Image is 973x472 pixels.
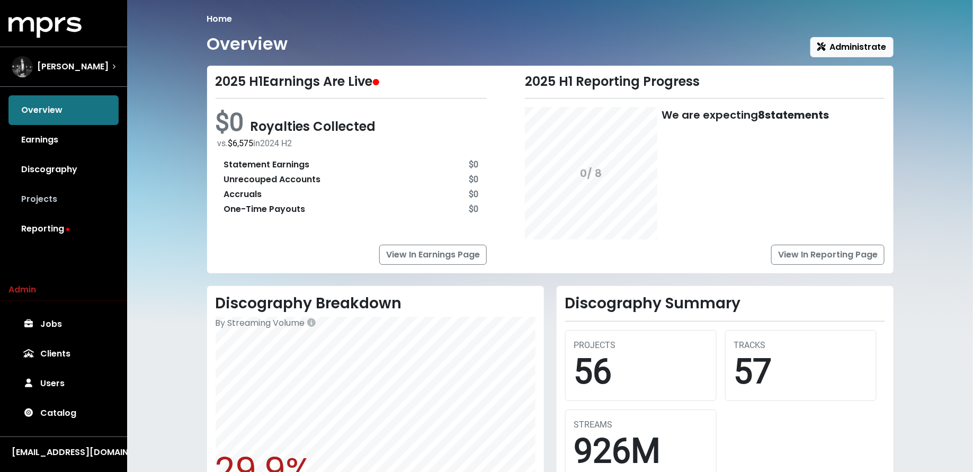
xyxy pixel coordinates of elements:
[469,173,478,186] div: $0
[228,138,254,148] span: $6,575
[207,13,233,25] li: Home
[224,173,321,186] div: Unrecouped Accounts
[469,188,478,201] div: $0
[771,245,885,265] a: View In Reporting Page
[216,295,535,313] h2: Discography Breakdown
[8,369,119,398] a: Users
[8,21,82,33] a: mprs logo
[216,107,251,137] span: $0
[224,203,306,216] div: One-Time Payouts
[469,158,478,171] div: $0
[817,41,887,53] span: Administrate
[662,107,829,239] div: We are expecting
[218,137,487,150] div: vs. in 2024 H2
[207,13,894,25] nav: breadcrumb
[216,74,487,90] div: 2025 H1 Earnings Are Live
[8,398,119,428] a: Catalog
[216,317,305,329] span: By Streaming Volume
[207,34,288,54] h1: Overview
[810,37,894,57] button: Administrate
[758,108,829,122] b: 8 statements
[734,352,868,393] div: 57
[525,74,885,90] div: 2025 H1 Reporting Progress
[37,60,109,73] span: [PERSON_NAME]
[565,295,885,313] h2: Discography Summary
[12,56,33,77] img: The selected account / producer
[8,184,119,214] a: Projects
[574,431,708,472] div: 926M
[12,446,115,459] div: [EMAIL_ADDRESS][DOMAIN_NAME]
[224,158,310,171] div: Statement Earnings
[469,203,478,216] div: $0
[8,214,119,244] a: Reporting
[8,309,119,339] a: Jobs
[574,339,708,352] div: PROJECTS
[379,245,487,265] a: View In Earnings Page
[8,125,119,155] a: Earnings
[574,418,708,431] div: STREAMS
[8,155,119,184] a: Discography
[251,118,376,135] span: Royalties Collected
[734,339,868,352] div: TRACKS
[8,339,119,369] a: Clients
[224,188,262,201] div: Accruals
[8,446,119,459] button: [EMAIL_ADDRESS][DOMAIN_NAME]
[574,352,708,393] div: 56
